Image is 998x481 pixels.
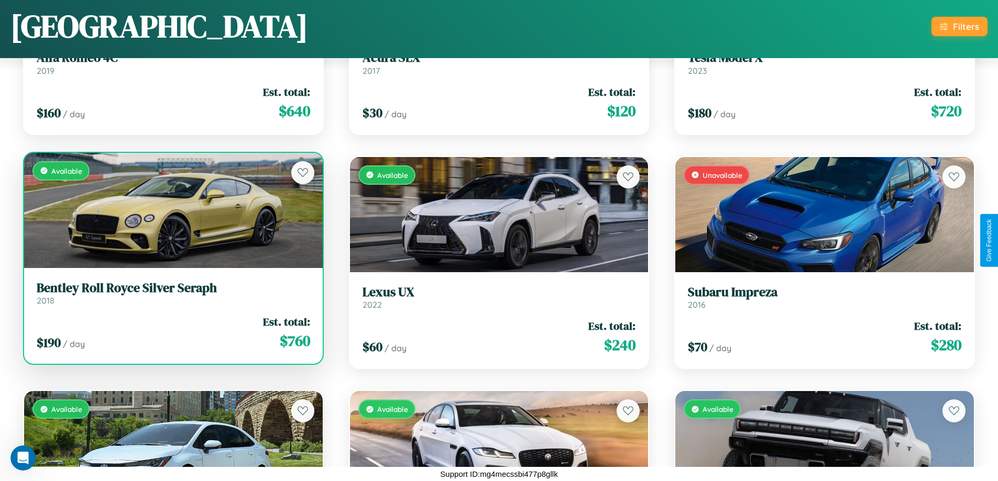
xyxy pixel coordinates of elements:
span: 2016 [688,299,706,310]
span: Unavailable [703,171,742,180]
span: $ 280 [931,334,961,355]
a: Acura SLX2017 [363,50,636,76]
button: Filters [931,17,988,36]
span: / day [714,109,736,119]
span: $ 180 [688,104,711,121]
iframe: Intercom live chat [10,445,36,471]
span: $ 60 [363,338,382,355]
span: Available [377,405,408,413]
h3: Tesla Model X [688,50,961,65]
span: 2018 [37,295,54,306]
span: Available [377,171,408,180]
span: Est. total: [263,84,310,99]
span: $ 70 [688,338,707,355]
h3: Lexus UX [363,285,636,300]
p: Support ID: mg4mecssbi477p8gllk [440,467,557,481]
h3: Subaru Impreza [688,285,961,300]
span: / day [63,339,85,349]
span: Available [51,405,82,413]
span: 2022 [363,299,382,310]
span: $ 190 [37,334,61,351]
span: Est. total: [263,314,310,329]
h1: [GEOGRAPHIC_DATA] [10,5,308,48]
h3: Bentley Roll Royce Silver Seraph [37,281,310,296]
div: Filters [953,21,979,32]
span: Est. total: [588,318,635,333]
a: Lexus UX2022 [363,285,636,310]
a: Tesla Model X2023 [688,50,961,76]
span: 2017 [363,65,380,76]
a: Subaru Impreza2016 [688,285,961,310]
span: Available [51,166,82,175]
div: Give Feedback [985,219,993,262]
a: Alfa Romeo 4C2019 [37,50,310,76]
span: $ 120 [607,100,635,121]
a: Bentley Roll Royce Silver Seraph2018 [37,281,310,306]
span: $ 640 [279,100,310,121]
span: 2023 [688,65,707,76]
span: $ 240 [604,334,635,355]
h3: Acura SLX [363,50,636,65]
span: Est. total: [914,318,961,333]
span: / day [63,109,85,119]
span: $ 30 [363,104,382,121]
span: 2019 [37,65,54,76]
span: $ 720 [931,100,961,121]
span: / day [385,109,407,119]
span: / day [709,343,731,353]
span: Est. total: [588,84,635,99]
h3: Alfa Romeo 4C [37,50,310,65]
span: Available [703,405,733,413]
span: $ 160 [37,104,61,121]
span: / day [385,343,407,353]
span: $ 760 [280,330,310,351]
span: Est. total: [914,84,961,99]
